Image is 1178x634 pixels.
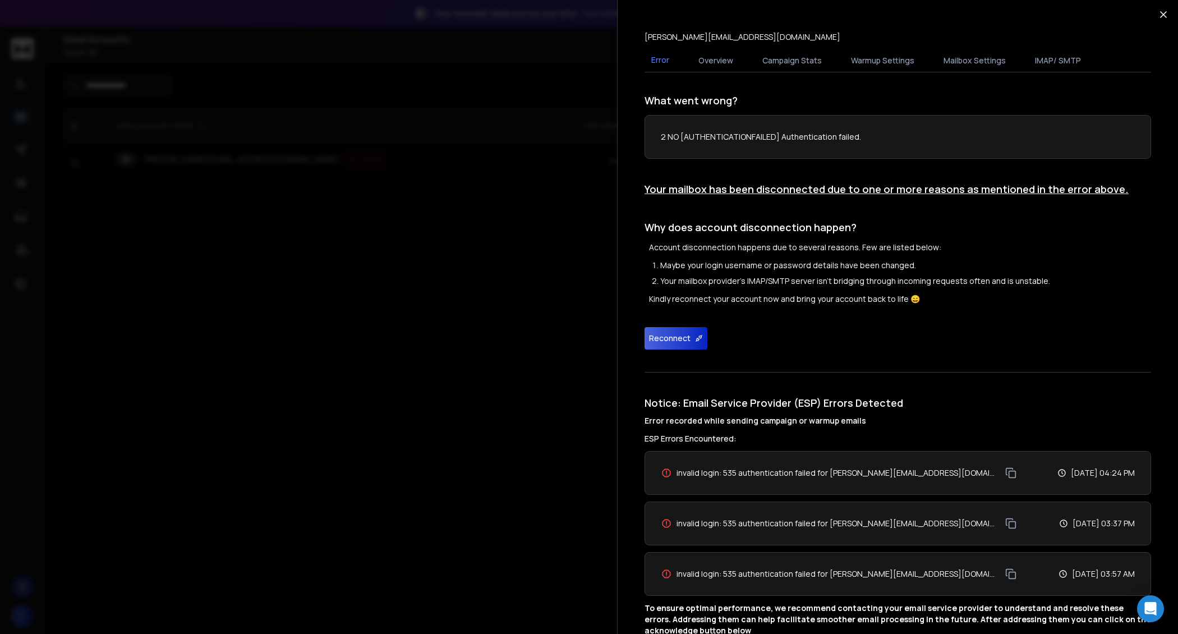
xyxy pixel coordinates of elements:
[645,395,1151,426] h1: Notice: Email Service Provider (ESP) Errors Detected
[677,467,999,479] span: invalid login: 535 authentication failed for [PERSON_NAME][EMAIL_ADDRESS][DOMAIN_NAME]
[661,131,1135,143] p: 2 NO [AUTHENTICATIONFAILED] Authentication failed.
[692,48,740,73] button: Overview
[756,48,829,73] button: Campaign Stats
[645,31,840,43] p: [PERSON_NAME][EMAIL_ADDRESS][DOMAIN_NAME]
[937,48,1013,73] button: Mailbox Settings
[645,181,1151,197] h1: Your mailbox has been disconnected due to one or more reasons as mentioned in the error above.
[649,293,1151,305] p: Kindly reconnect your account now and bring your account back to life 😄
[1028,48,1088,73] button: IMAP/ SMTP
[1071,467,1135,479] p: [DATE] 04:24 PM
[844,48,921,73] button: Warmup Settings
[645,93,1151,108] h1: What went wrong?
[660,260,1151,271] li: Maybe your login username or password details have been changed.
[645,415,1151,426] h4: Error recorded while sending campaign or warmup emails
[645,327,707,350] button: Reconnect
[645,219,1151,235] h1: Why does account disconnection happen?
[645,48,676,73] button: Error
[1137,595,1164,622] div: Open Intercom Messenger
[1073,518,1135,529] p: [DATE] 03:37 PM
[649,242,1151,253] p: Account disconnection happens due to several reasons. Few are listed below:
[645,433,1151,444] h3: ESP Errors Encountered:
[677,568,999,580] span: invalid login: 535 authentication failed for [PERSON_NAME][EMAIL_ADDRESS][DOMAIN_NAME]
[677,518,999,529] span: invalid login: 535 authentication failed for [PERSON_NAME][EMAIL_ADDRESS][DOMAIN_NAME]
[1072,568,1135,580] p: [DATE] 03:57 AM
[660,275,1151,287] li: Your mailbox provider's IMAP/SMTP server isn't bridging through incoming requests often and is un...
